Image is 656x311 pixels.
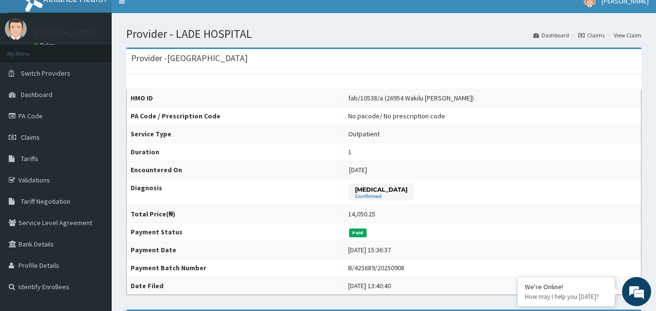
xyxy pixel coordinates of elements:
p: [MEDICAL_DATA] [355,185,407,194]
span: Claims [21,133,40,142]
div: We're Online! [525,282,607,291]
a: Online [34,42,57,49]
th: Payment Date [127,241,344,259]
span: Switch Providers [21,69,70,78]
a: Dashboard [533,31,569,39]
span: Paid [349,229,367,237]
div: [DATE] 13:40:40 [348,281,391,291]
th: Date Filed [127,277,344,295]
h3: Provider - [GEOGRAPHIC_DATA] [131,54,248,63]
div: 1 [348,147,352,157]
div: [DATE] 15:36:37 [348,245,391,255]
img: User Image [5,18,27,40]
p: [PERSON_NAME] [34,28,98,37]
th: Payment Batch Number [127,259,344,277]
span: Dashboard [21,90,52,99]
div: Outpatient [348,129,380,139]
span: Tariff Negotiation [21,197,70,206]
th: Duration [127,143,344,161]
th: Diagnosis [127,179,344,205]
h1: Provider - LADE HOSPITAL [126,28,641,40]
th: Total Price(₦) [127,205,344,223]
span: [DATE] [349,165,367,174]
div: B/425689/20250908 [348,263,404,273]
div: fab/10538/a (26954 Wakilu [PERSON_NAME]) [348,93,474,103]
th: Payment Status [127,223,344,241]
a: Claims [578,31,605,39]
th: PA Code / Prescription Code [127,107,344,125]
small: Confirmed [355,194,407,199]
th: Encountered On [127,161,344,179]
th: Service Type [127,125,344,143]
th: HMO ID [127,89,344,107]
div: 14,050.25 [348,209,375,219]
span: Tariffs [21,154,38,163]
a: View Claim [614,31,641,39]
div: No pacode / No prescription code [348,111,445,121]
p: How may I help you today? [525,293,607,301]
